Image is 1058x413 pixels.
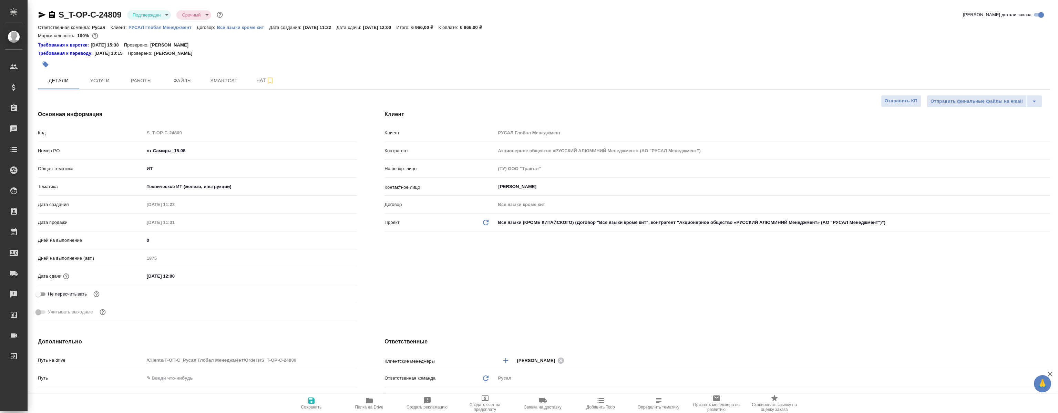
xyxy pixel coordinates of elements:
p: [DATE] 12:00 [363,25,397,30]
span: Файлы [166,76,199,85]
button: Добавить менеджера [497,352,514,369]
p: Договор [384,201,495,208]
p: Номер PO [38,147,144,154]
span: Добавить Todo [586,405,615,410]
svg: Подписаться [266,76,274,85]
a: S_T-OP-C-24809 [59,10,122,19]
span: [PERSON_NAME] [517,357,559,364]
div: Техническое ИТ (железо, инструкции) [144,181,357,193]
button: 🙏 [1034,375,1051,392]
div: Подтвержден [176,10,211,20]
h4: Ответственные [384,338,1050,346]
h4: Дополнительно [38,338,357,346]
p: Код [38,130,144,136]
span: Чат [249,76,282,85]
input: ✎ Введи что-нибудь [144,271,205,281]
p: Путь [38,375,144,382]
input: Пустое поле [144,199,205,209]
span: Создать счет на предоплату [460,402,510,412]
button: Open [1047,186,1048,187]
button: Папка на Drive [340,394,398,413]
span: [PERSON_NAME] детали заказа [963,11,1031,18]
p: 6 966,00 ₽ [460,25,487,30]
button: Включи, если не хочешь, чтобы указанная дата сдачи изменилась после переставления заказа в 'Подтв... [92,290,101,299]
span: Учитывать выходные [48,309,93,316]
h4: Основная информация [38,110,357,118]
p: Маржинальность: [38,33,77,38]
p: Итого: [396,25,411,30]
div: Подтвержден [127,10,171,20]
input: ✎ Введи что-нибудь [144,235,357,245]
p: 6 966,00 ₽ [411,25,439,30]
button: 0.00 RUB; [91,31,100,40]
span: Услуги [83,76,116,85]
span: Проектная группа [394,393,432,400]
div: Нажми, чтобы открыть папку с инструкцией [38,50,94,57]
a: РУСАЛ Глобал Менеджмент [129,24,197,30]
span: 🙏 [1037,376,1048,391]
span: Smartcat [207,76,240,85]
input: ✎ Введи что-нибудь [144,146,357,156]
div: Русал [495,372,1050,384]
p: РУСАЛ Глобал Менеджмент [129,25,197,30]
input: Пустое поле [144,253,357,263]
button: Подтвержден [131,12,163,18]
button: Скопировать ссылку для ЯМессенджера [38,11,46,19]
span: Работы [125,76,158,85]
input: Пустое поле [495,128,1050,138]
button: Отправить финальные файлы на email [927,95,1027,107]
span: Призвать менеджера по развитию [692,402,741,412]
span: Отправить финальные файлы на email [931,97,1023,105]
p: Все языки кроме кит [217,25,269,30]
div: ✎ Введи что-нибудь [144,390,357,402]
div: Нажми, чтобы открыть папку с инструкцией [38,42,91,49]
a: Требования к верстке: [38,42,91,49]
span: Отправить КП [885,97,917,105]
div: [PERSON_NAME] [517,356,566,365]
p: Русал [92,25,111,30]
p: Направление услуг [38,393,144,400]
button: Доп статусы указывают на важность/срочность заказа [215,10,224,19]
div: ✎ Введи что-нибудь [147,393,349,400]
p: [DATE] 15:38 [91,42,124,49]
p: К оплате: [438,25,460,30]
p: Проект [384,219,400,226]
input: Пустое поле [495,199,1050,209]
p: Дней на выполнение [38,237,144,244]
button: Добавить тэг [38,57,53,72]
button: Выбери, если сб и вс нужно считать рабочими днями для выполнения заказа. [98,308,107,317]
button: Призвать менеджера по развитию [688,394,746,413]
button: Open [1047,360,1048,361]
p: Контактное лицо [384,184,495,191]
p: Ответственная команда [384,375,435,382]
button: Скопировать ссылку на оценку заказа [746,394,803,413]
h4: Клиент [384,110,1050,118]
p: Проверено: [128,50,154,57]
p: Общая тематика [38,165,144,172]
span: Не пересчитывать [48,291,87,298]
p: Путь на drive [38,357,144,364]
button: Срочный [180,12,203,18]
div: split button [927,95,1042,107]
button: Отправить КП [881,95,921,107]
button: Если добавить услуги и заполнить их объемом, то дата рассчитается автоматически [62,272,71,281]
input: Пустое поле [495,146,1050,156]
p: Дата сдачи [38,273,62,280]
span: Сохранить [301,405,322,410]
p: Проверено: [124,42,151,49]
span: Заявка на доставку [524,405,561,410]
p: Ответственная команда: [38,25,92,30]
p: Контрагент [384,147,495,154]
p: Дата продажи [38,219,144,226]
a: Все языки кроме кит [217,24,269,30]
p: Дата сдачи: [336,25,363,30]
input: Пустое поле [144,128,357,138]
p: Тематика [38,183,144,190]
button: Заявка на доставку [514,394,572,413]
button: Создать рекламацию [398,394,456,413]
p: Дата создания [38,201,144,208]
p: Клиентские менеджеры [384,358,495,365]
p: Договор: [197,25,217,30]
input: Пустое поле [495,164,1050,174]
p: [DATE] 10:15 [94,50,128,57]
